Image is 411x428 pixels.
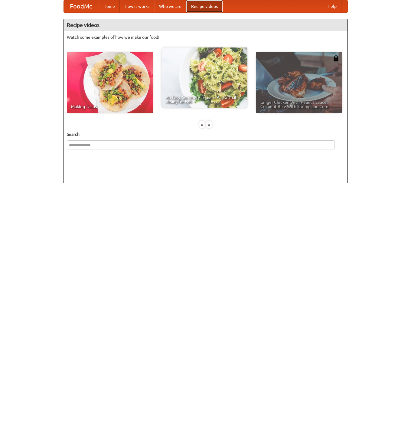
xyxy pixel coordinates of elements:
div: « [199,121,205,128]
a: Help [323,0,341,12]
a: Home [99,0,120,12]
span: Making Tacos [71,104,148,109]
a: Who we are [154,0,186,12]
h4: Recipe videos [64,19,347,31]
a: How it works [120,0,154,12]
p: Watch some examples of how we make our food! [67,34,344,40]
span: An Easy, Summery Tomato Pasta That's Ready for Fall [166,95,243,104]
img: 483408.png [333,55,339,61]
h5: Search [67,131,344,137]
a: An Easy, Summery Tomato Pasta That's Ready for Fall [161,47,247,108]
a: Recipe videos [186,0,223,12]
div: » [206,121,212,128]
a: Making Tacos [67,52,153,113]
a: FoodMe [64,0,99,12]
